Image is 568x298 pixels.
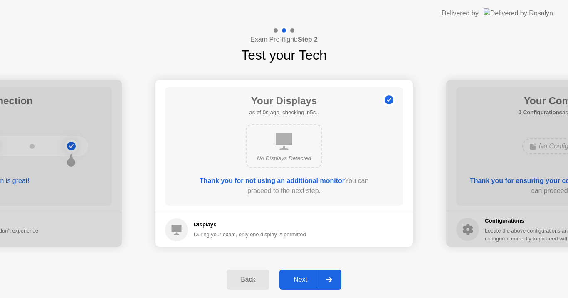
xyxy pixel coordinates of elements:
img: Delivered by Rosalyn [484,8,553,18]
h1: Your Displays [249,93,319,108]
button: Back [227,270,269,290]
div: Delivered by [442,8,479,18]
div: Next [282,276,319,283]
h1: Test your Tech [241,45,327,65]
b: Step 2 [298,36,318,43]
h5: as of 0s ago, checking in5s.. [249,108,319,117]
button: Next [279,270,341,290]
div: Back [229,276,267,283]
div: During your exam, only one display is permitted [194,230,306,238]
h4: Exam Pre-flight: [250,35,318,45]
div: No Displays Detected [253,154,315,163]
b: Thank you for not using an additional monitor [200,177,345,184]
div: You can proceed to the next step. [189,176,379,196]
h5: Displays [194,220,306,229]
